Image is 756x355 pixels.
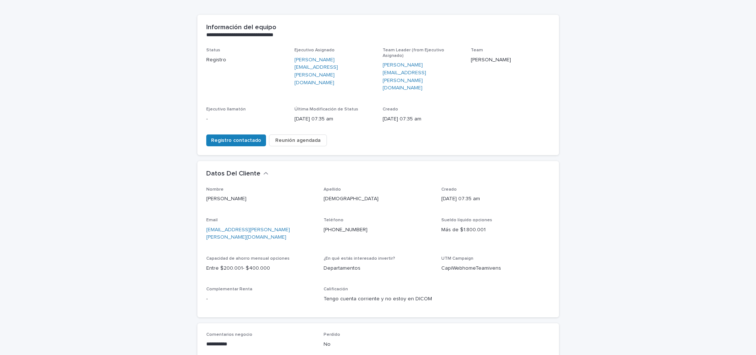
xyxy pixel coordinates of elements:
[294,48,335,52] span: Ejecutivo Asignado
[206,48,220,52] span: Status
[383,48,444,58] span: Team Leader (from Ejecutivo Asignado)
[324,195,432,203] p: [DEMOGRAPHIC_DATA]
[441,226,550,234] p: Más de $1.800.001
[206,332,252,337] span: Comentarios negocio
[441,264,550,272] p: CapiWebhomeTeamivens
[294,56,374,87] a: [PERSON_NAME][EMAIL_ADDRESS][PERSON_NAME][DOMAIN_NAME]
[441,195,550,203] p: [DATE] 07:35 am
[211,137,261,144] span: Registro contactado
[206,170,260,178] h2: Datos Del Cliente
[206,287,252,291] span: Complementar Renta
[206,295,315,303] p: -
[441,187,457,192] span: Creado
[441,256,473,261] span: UTM Campaign
[324,218,344,222] span: Teléfono
[206,264,315,272] p: Entre $200.001- $400.000
[324,264,432,272] p: Departamentos
[206,56,286,64] p: Registro
[324,187,341,192] span: Apellido
[206,115,286,123] p: -
[383,115,462,123] p: [DATE] 07:35 am
[206,195,315,203] p: [PERSON_NAME]
[294,107,358,112] span: Última Modificación de Status
[269,134,327,146] button: Reunión agendada
[324,227,367,232] a: [PHONE_NUMBER]
[206,256,290,261] span: Capacidad de ahorro mensual opciones
[383,61,462,92] a: [PERSON_NAME][EMAIL_ADDRESS][PERSON_NAME][DOMAIN_NAME]
[324,332,340,337] span: Perdido
[383,107,398,112] span: Creado
[206,134,266,146] button: Registro contactado
[206,218,218,222] span: Email
[275,137,321,144] span: Reunión agendada
[324,341,432,348] p: No
[294,115,374,123] p: [DATE] 07:35 am
[324,295,432,303] p: Tengo cuenta corriente y no estoy en DICOM
[471,56,550,64] p: [PERSON_NAME]
[441,218,492,222] span: Sueldo líquido opciones
[206,170,269,178] button: Datos Del Cliente
[471,48,483,52] span: Team
[206,227,290,240] a: [EMAIL_ADDRESS][PERSON_NAME][PERSON_NAME][DOMAIN_NAME]
[206,24,276,32] h2: Información del equipo
[206,187,224,192] span: Nombre
[324,256,395,261] span: ¿En qué estás interesado invertir?
[324,287,348,291] span: Calificación
[206,107,246,112] span: Ejecutivo llamatón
